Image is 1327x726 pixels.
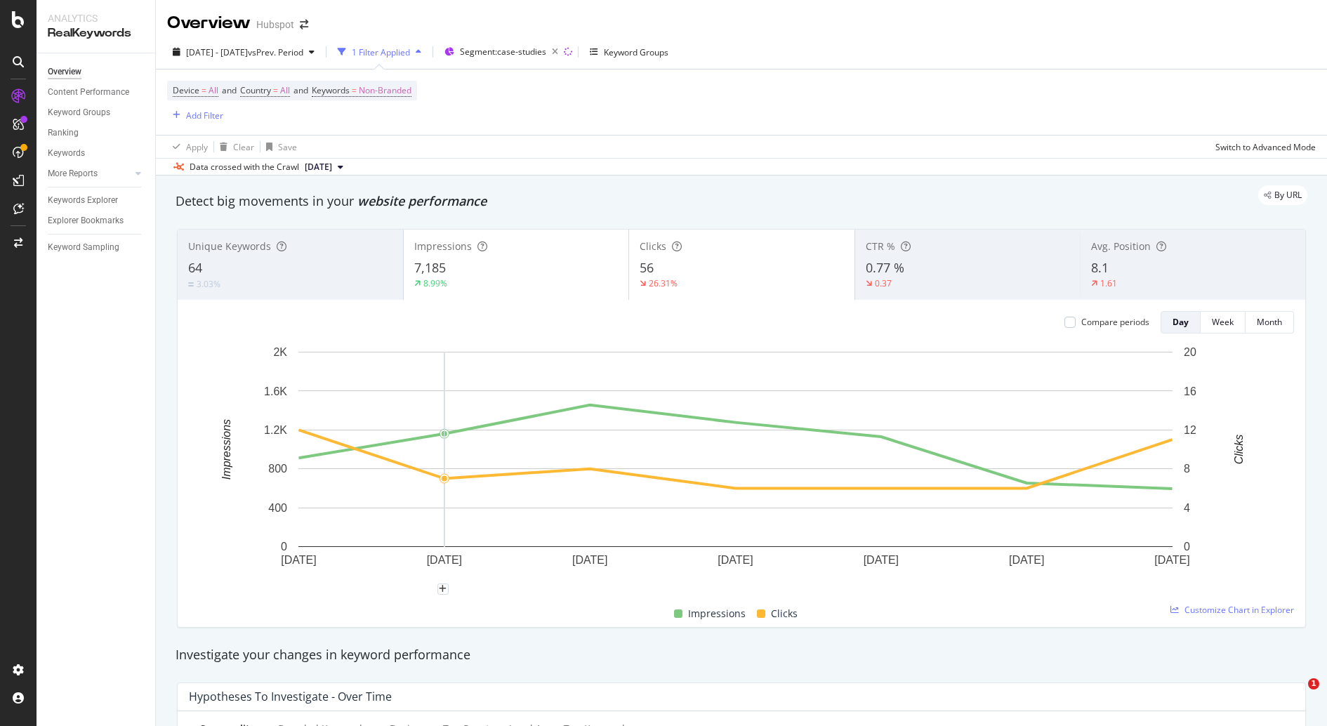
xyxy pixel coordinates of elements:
div: Hubspot [256,18,294,32]
span: = [273,84,278,96]
span: Avg. Position [1091,239,1151,253]
text: 1.6K [264,385,287,397]
div: 26.31% [649,277,678,289]
text: 0 [1184,541,1190,553]
text: [DATE] [281,554,316,566]
div: 3.03% [197,278,220,290]
div: Content Performance [48,85,129,100]
a: Content Performance [48,85,145,100]
span: 8.1 [1091,259,1109,276]
div: Analytics [48,11,144,25]
button: Save [260,136,297,158]
a: Keywords Explorer [48,193,145,208]
div: Keywords Explorer [48,193,118,208]
a: Keyword Groups [48,105,145,120]
div: Explorer Bookmarks [48,213,124,228]
text: 16 [1184,385,1196,397]
div: Hypotheses to Investigate - Over Time [189,689,392,704]
a: Explorer Bookmarks [48,213,145,228]
span: Clicks [771,605,798,622]
div: Data crossed with the Crawl [190,161,299,173]
button: Month [1246,311,1294,334]
span: 2025 Aug. 26th [305,161,332,173]
span: and [222,84,237,96]
text: [DATE] [864,554,899,566]
button: Add Filter [167,107,223,124]
div: More Reports [48,166,98,181]
div: Overview [167,11,251,35]
span: = [352,84,357,96]
button: Switch to Advanced Mode [1210,136,1316,158]
div: 0.37 [875,277,892,289]
text: [DATE] [427,554,462,566]
span: and [293,84,308,96]
button: Week [1201,311,1246,334]
button: [DATE] - [DATE]vsPrev. Period [167,41,320,63]
text: 12 [1184,424,1196,436]
div: Day [1173,316,1189,328]
text: Impressions [220,419,232,480]
button: 1 Filter Applied [332,41,427,63]
a: Overview [48,65,145,79]
text: 400 [268,502,287,514]
span: = [202,84,206,96]
span: Customize Chart in Explorer [1184,604,1294,616]
div: 1.61 [1100,277,1117,289]
span: By URL [1274,191,1302,199]
span: Clicks [640,239,666,253]
div: Add Filter [186,110,223,121]
button: Day [1161,311,1201,334]
a: More Reports [48,166,131,181]
div: plus [437,583,449,595]
span: [DATE] - [DATE] [186,46,248,58]
a: Keyword Sampling [48,240,145,255]
span: Impressions [414,239,472,253]
text: 1.2K [264,424,287,436]
text: 20 [1184,346,1196,358]
text: [DATE] [1154,554,1189,566]
div: Week [1212,316,1234,328]
button: Clear [214,136,254,158]
span: vs Prev. Period [248,46,303,58]
div: Apply [186,141,208,153]
span: Impressions [688,605,746,622]
span: All [209,81,218,100]
span: 56 [640,259,654,276]
img: Equal [188,282,194,286]
text: 0 [281,541,287,553]
a: Customize Chart in Explorer [1170,604,1294,616]
div: Investigate your changes in keyword performance [176,646,1307,664]
text: [DATE] [1009,554,1044,566]
div: 1 Filter Applied [352,46,410,58]
div: 8.99% [423,277,447,289]
span: All [280,81,290,100]
text: [DATE] [718,554,753,566]
span: 1 [1308,678,1319,689]
a: Keywords [48,146,145,161]
svg: A chart. [189,345,1281,589]
div: Compare periods [1081,316,1149,328]
span: Keywords [312,84,350,96]
button: Segment:case-studies [439,41,564,63]
div: Clear [233,141,254,153]
iframe: Intercom live chat [1279,678,1313,712]
text: 4 [1184,502,1190,514]
div: Ranking [48,126,79,140]
div: Month [1257,316,1282,328]
div: Switch to Advanced Mode [1215,141,1316,153]
button: Apply [167,136,208,158]
div: Keyword Sampling [48,240,119,255]
span: 0.77 % [866,259,904,276]
text: 800 [268,463,287,475]
div: Overview [48,65,81,79]
span: Device [173,84,199,96]
span: Country [240,84,271,96]
text: 8 [1184,463,1190,475]
button: [DATE] [299,159,349,176]
span: Unique Keywords [188,239,271,253]
div: Keyword Groups [604,46,668,58]
span: CTR % [866,239,895,253]
span: Non-Branded [359,81,411,100]
div: arrow-right-arrow-left [300,20,308,29]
